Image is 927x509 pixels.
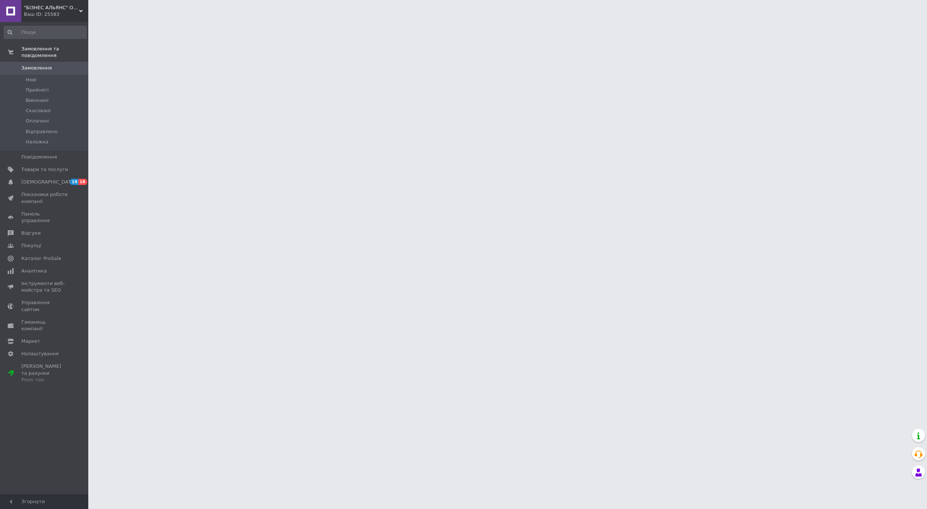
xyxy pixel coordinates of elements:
[24,11,88,18] div: Ваш ID: 25583
[26,97,49,104] span: Виконані
[21,191,68,204] span: Показники роботи компанії
[21,280,68,293] span: Інструменти веб-майстра та SEO
[21,46,88,59] span: Замовлення та повідомлення
[21,230,40,236] span: Відгуки
[26,76,36,83] span: Нові
[21,377,68,383] div: Prom топ
[21,179,76,185] span: [DEMOGRAPHIC_DATA]
[78,179,87,185] span: 18
[21,166,68,173] span: Товари та послуги
[26,87,49,93] span: Прийняті
[21,363,68,383] span: [PERSON_NAME] та рахунки
[26,118,49,124] span: Оплачені
[4,26,87,39] input: Пошук
[21,242,41,249] span: Покупці
[21,319,68,332] span: Гаманець компанії
[21,338,40,345] span: Маркет
[21,268,47,274] span: Аналітика
[21,154,57,160] span: Повідомлення
[26,139,49,145] span: Наложка
[21,350,59,357] span: Налаштування
[21,211,68,224] span: Панель управління
[21,255,61,262] span: Каталог ProSale
[70,179,78,185] span: 19
[24,4,79,11] span: "БІЗНЕС АЛЬЯНС" Офіційний постачальник витратних матеріалів та обладнання для торгівлі
[26,128,58,135] span: Відправлено
[21,65,52,71] span: Замовлення
[26,107,51,114] span: Скасовані
[21,299,68,313] span: Управління сайтом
